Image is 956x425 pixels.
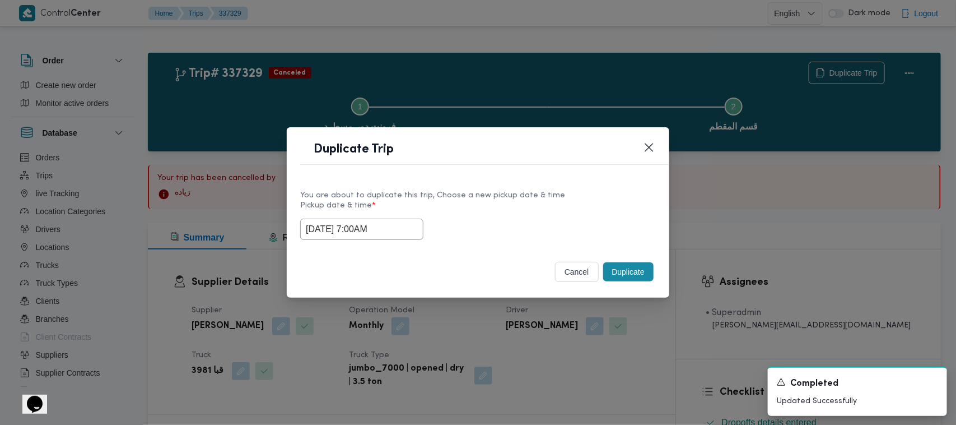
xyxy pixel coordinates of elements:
[603,262,654,281] button: Duplicate
[314,141,394,159] h1: Duplicate Trip
[777,377,938,391] div: Notification
[790,377,838,391] span: Completed
[555,262,599,282] button: cancel
[300,190,656,201] div: You are about to duplicate this trip, Choose a new pickup date & time
[300,219,423,240] input: Choose date & time
[777,395,938,407] p: Updated Successfully
[11,380,47,414] iframe: chat widget
[300,201,656,219] label: Pickup date & time
[642,141,656,154] button: Closes this modal window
